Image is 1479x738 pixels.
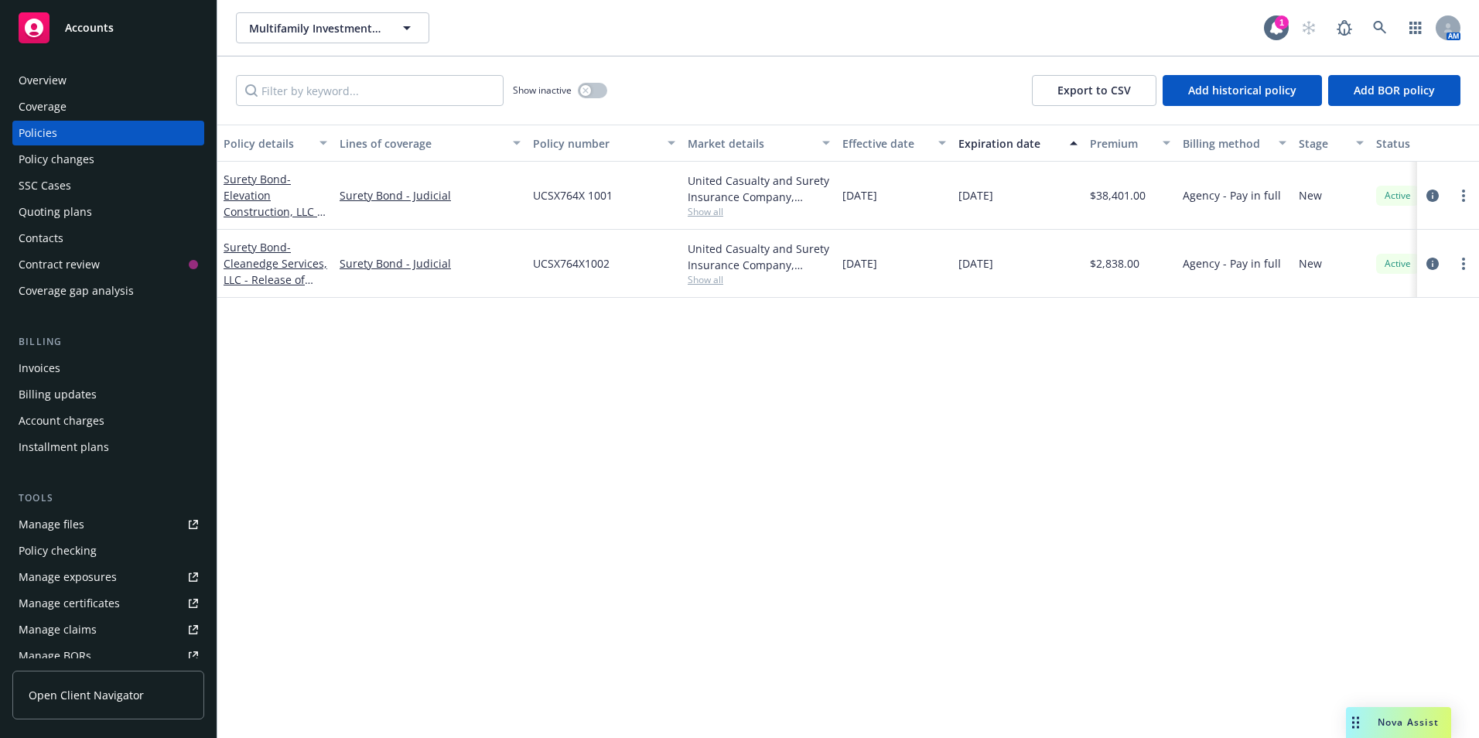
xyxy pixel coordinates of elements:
span: Multifamily Investment Partners, LLC [249,20,383,36]
span: UCSX764X1002 [533,255,610,272]
div: Billing [12,334,204,350]
span: [DATE] [842,255,877,272]
div: Contract review [19,252,100,277]
a: more [1454,186,1473,205]
span: [DATE] [958,187,993,203]
span: UCSX764X 1001 [533,187,613,203]
span: Accounts [65,22,114,34]
div: Drag to move [1346,707,1365,738]
button: Market details [681,125,836,162]
span: Export to CSV [1057,83,1131,97]
a: Quoting plans [12,200,204,224]
div: Quoting plans [19,200,92,224]
a: Installment plans [12,435,204,460]
span: Show all [688,205,830,218]
a: Manage certificates [12,591,204,616]
span: $38,401.00 [1090,187,1146,203]
div: Account charges [19,408,104,433]
div: Policy checking [19,538,97,563]
span: Show inactive [513,84,572,97]
div: Billing method [1183,135,1269,152]
a: Coverage [12,94,204,119]
a: Coverage gap analysis [12,278,204,303]
button: Policy details [217,125,333,162]
span: Agency - Pay in full [1183,187,1281,203]
a: Surety Bond - Judicial [340,187,521,203]
button: Add historical policy [1163,75,1322,106]
button: Policy number [527,125,681,162]
button: Expiration date [952,125,1084,162]
a: Search [1365,12,1395,43]
button: Lines of coverage [333,125,527,162]
span: Add historical policy [1188,83,1296,97]
a: Billing updates [12,382,204,407]
div: 1 [1275,15,1289,29]
div: United Casualty and Surety Insurance Company, United Casualty and Surety Insurance Company (UCS) [688,241,830,273]
div: Coverage gap analysis [19,278,134,303]
a: Surety Bond [224,172,321,251]
input: Filter by keyword... [236,75,504,106]
a: Manage claims [12,617,204,642]
div: Lines of coverage [340,135,504,152]
div: Installment plans [19,435,109,460]
button: Multifamily Investment Partners, LLC [236,12,429,43]
a: Report a Bug [1329,12,1360,43]
div: Contacts [19,226,63,251]
div: Tools [12,490,204,506]
div: Overview [19,68,67,93]
a: Policies [12,121,204,145]
div: Manage exposures [19,565,117,589]
span: - Elevation Construction, LLC - Release of [PERSON_NAME] [224,172,326,251]
button: Effective date [836,125,952,162]
a: Manage BORs [12,644,204,668]
a: Policy checking [12,538,204,563]
div: Coverage [19,94,67,119]
button: Add BOR policy [1328,75,1460,106]
div: United Casualty and Surety Insurance Company, United Casualty and Surety Insurance Company (UCS) [688,173,830,205]
a: Invoices [12,356,204,381]
div: Policy details [224,135,310,152]
a: Overview [12,68,204,93]
a: circleInformation [1423,186,1442,205]
a: Accounts [12,6,204,50]
div: Manage certificates [19,591,120,616]
span: $2,838.00 [1090,255,1139,272]
div: Premium [1090,135,1153,152]
a: Contract review [12,252,204,277]
a: Account charges [12,408,204,433]
span: New [1299,187,1322,203]
span: Add BOR policy [1354,83,1435,97]
div: SSC Cases [19,173,71,198]
div: Manage files [19,512,84,537]
a: Manage exposures [12,565,204,589]
a: Surety Bond [224,240,327,303]
button: Export to CSV [1032,75,1156,106]
a: more [1454,255,1473,273]
span: Active [1382,257,1413,271]
a: Policy changes [12,147,204,172]
span: [DATE] [842,187,877,203]
a: Manage files [12,512,204,537]
div: Stage [1299,135,1347,152]
div: Expiration date [958,135,1061,152]
a: circleInformation [1423,255,1442,273]
a: Surety Bond - Judicial [340,255,521,272]
div: Effective date [842,135,929,152]
a: Contacts [12,226,204,251]
div: Invoices [19,356,60,381]
div: Policy number [533,135,658,152]
div: Manage claims [19,617,97,642]
button: Nova Assist [1346,707,1451,738]
div: Policy changes [19,147,94,172]
a: Switch app [1400,12,1431,43]
a: Start snowing [1293,12,1324,43]
span: Open Client Navigator [29,687,144,703]
span: Nova Assist [1378,716,1439,729]
span: New [1299,255,1322,272]
span: Active [1382,189,1413,203]
button: Billing method [1177,125,1293,162]
span: Agency - Pay in full [1183,255,1281,272]
div: Status [1376,135,1470,152]
div: Manage BORs [19,644,91,668]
